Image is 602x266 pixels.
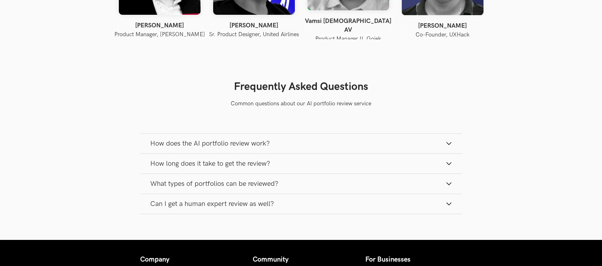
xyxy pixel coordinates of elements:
[301,17,395,34] div: Vamsi [DEMOGRAPHIC_DATA] AV
[395,21,490,30] div: [PERSON_NAME]
[207,21,301,30] div: [PERSON_NAME]
[150,139,270,148] span: How does the AI portfolio review work?
[140,154,462,174] button: How long does it take to get the review?
[140,256,237,264] h4: Company
[150,159,270,168] span: How long does it take to get the review?
[140,174,462,194] button: What types of portfolios can be reviewed?
[150,180,278,188] span: What types of portfolios can be reviewed?
[365,256,462,264] h4: For Businesses
[113,21,207,30] div: [PERSON_NAME]
[301,34,395,44] div: Product Manager II, Gojek
[395,30,490,40] div: Co-Founder, UXHack
[253,256,350,264] h4: Community
[150,200,274,208] span: Can I get a human expert review as well?
[113,30,207,39] div: Product Manager, [PERSON_NAME]
[231,100,371,108] p: Common questions about our AI portfolio review service
[140,80,462,93] h2: Frequently Asked Questions
[140,134,462,153] button: How does the AI portfolio review work?
[207,30,301,39] div: Sr. Product Designer, United Airlines
[140,194,462,214] button: Can I get a human expert review as well?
